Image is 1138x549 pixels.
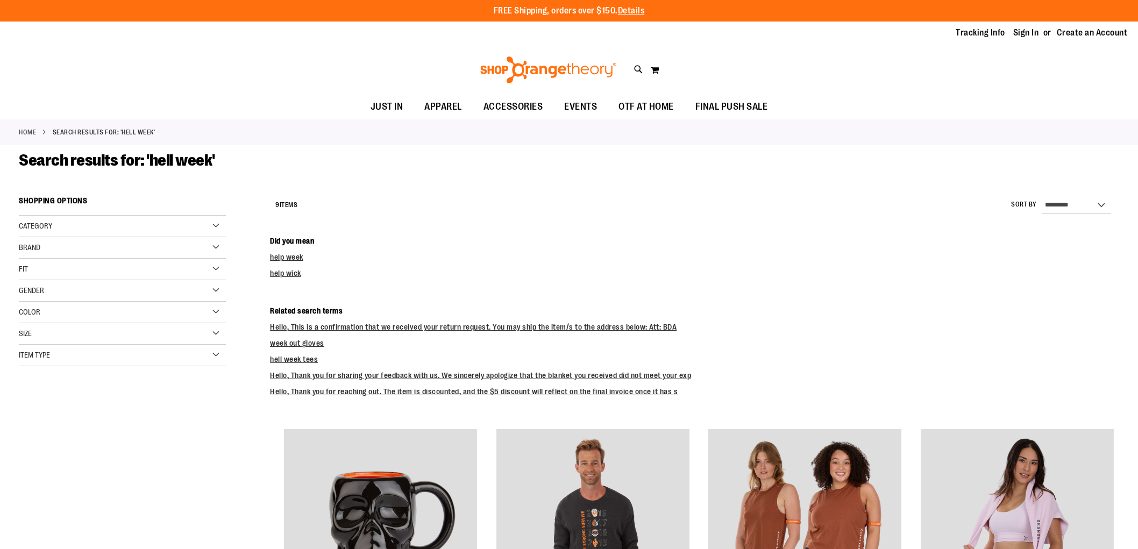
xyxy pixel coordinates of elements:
[608,95,685,119] a: OTF AT HOME
[19,222,52,230] span: Category
[553,95,608,119] a: EVENTS
[270,355,318,363] a: hell week tees
[19,127,36,137] a: Home
[424,95,462,119] span: APPAREL
[270,305,1119,316] dt: Related search terms
[270,253,303,261] a: help week
[275,197,297,213] h2: Items
[270,236,1119,246] dt: Did you mean
[270,339,324,347] a: week out gloves
[19,191,226,216] strong: Shopping Options
[19,308,40,316] span: Color
[564,95,597,119] span: EVENTS
[1057,27,1128,39] a: Create an Account
[618,95,674,119] span: OTF AT HOME
[371,95,403,119] span: JUST IN
[270,323,677,331] a: Hello, This is a confirmation that we received your return request. You may ship the item/s to th...
[19,265,28,273] span: Fit
[695,95,768,119] span: FINAL PUSH SALE
[473,95,554,119] a: ACCESSORIES
[685,95,779,119] a: FINAL PUSH SALE
[1013,27,1039,39] a: Sign In
[19,286,44,295] span: Gender
[483,95,543,119] span: ACCESSORIES
[53,127,155,137] strong: Search results for: 'hell week'
[19,329,32,338] span: Size
[494,5,645,17] p: FREE Shipping, orders over $150.
[956,27,1005,39] a: Tracking Info
[275,201,280,209] span: 9
[479,56,618,83] img: Shop Orangetheory
[360,95,414,119] a: JUST IN
[414,95,473,119] a: APPAREL
[618,6,645,16] a: Details
[19,351,50,359] span: Item Type
[270,269,301,277] a: help wick
[270,371,691,380] a: Hello, Thank you for sharing your feedback with us. We sincerely apologize that the blanket you r...
[270,387,678,396] a: Hello, Thank you for reaching out. The item is discounted, and the $5 discount will reflect on th...
[1011,200,1037,209] label: Sort By
[19,243,40,252] span: Brand
[19,151,215,169] span: Search results for: 'hell week'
